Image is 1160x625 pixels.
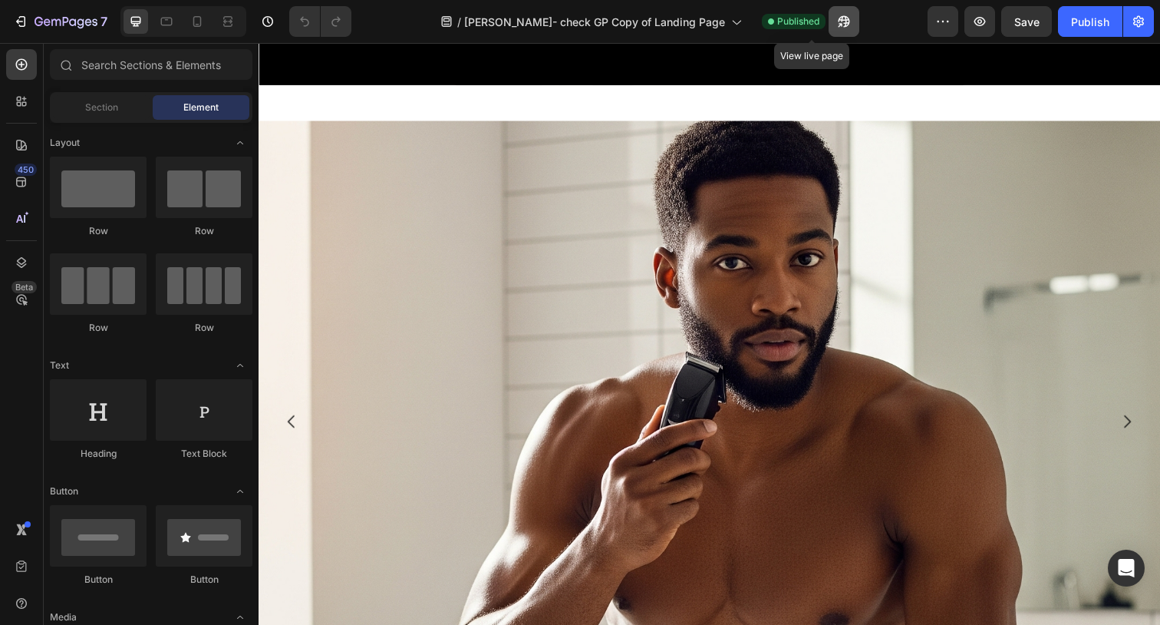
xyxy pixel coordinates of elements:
[50,224,147,238] div: Row
[464,14,725,30] span: [PERSON_NAME]- check GP Copy of Landing Page
[12,281,37,293] div: Beta
[457,14,461,30] span: /
[156,224,252,238] div: Row
[228,131,252,155] span: Toggle open
[50,49,252,80] input: Search Sections & Elements
[228,479,252,504] span: Toggle open
[1108,550,1145,587] div: Open Intercom Messenger
[156,573,252,587] div: Button
[50,321,147,335] div: Row
[1058,6,1122,37] button: Publish
[156,321,252,335] div: Row
[50,447,147,461] div: Heading
[50,484,78,498] span: Button
[101,12,107,31] p: 7
[15,164,37,176] div: 450
[183,101,219,114] span: Element
[50,136,80,150] span: Layout
[259,43,1160,625] iframe: Design area
[865,365,908,408] button: Carousel Next Arrow
[1014,15,1040,28] span: Save
[6,6,114,37] button: 7
[50,359,69,372] span: Text
[50,573,147,587] div: Button
[777,15,819,28] span: Published
[1071,14,1109,30] div: Publish
[50,610,77,624] span: Media
[289,6,351,37] div: Undo/Redo
[156,447,252,461] div: Text Block
[85,101,118,114] span: Section
[1001,6,1052,37] button: Save
[228,353,252,378] span: Toggle open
